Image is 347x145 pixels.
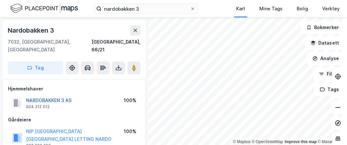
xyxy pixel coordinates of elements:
div: Bolig [297,5,308,13]
div: Hjemmelshaver [8,85,140,93]
div: Kontrollprogram for chat [315,114,347,145]
div: 924 212 012 [26,104,50,109]
div: 100% [124,97,136,104]
div: Verktøy [322,5,340,13]
div: 7032, [GEOGRAPHIC_DATA], [GEOGRAPHIC_DATA] [8,38,92,54]
iframe: Chat Widget [315,114,347,145]
div: 100% [124,128,136,135]
button: Bokmerker [301,21,344,34]
a: OpenStreetMap [252,140,283,144]
div: [GEOGRAPHIC_DATA], 66/21 [92,38,140,54]
button: Tags [314,83,344,96]
div: Nardobakken 3 [8,25,55,36]
div: Mine Tags [259,5,283,13]
button: Analyse [307,52,344,65]
button: Tag [8,61,63,74]
button: Datasett [305,36,344,49]
a: Improve this map [285,140,317,144]
button: Filter [313,67,344,80]
a: Mapbox [233,140,251,144]
input: Søk på adresse, matrikkel, gårdeiere, leietakere eller personer [101,4,190,14]
div: Gårdeiere [8,116,140,124]
div: Kart [236,5,245,13]
img: logo.f888ab2527a4732fd821a326f86c7f29.svg [10,3,78,14]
